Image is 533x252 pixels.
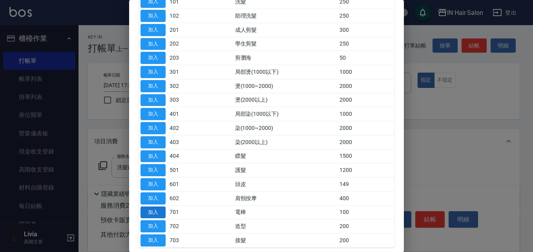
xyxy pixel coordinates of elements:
[233,219,338,234] td: 造型
[141,206,166,219] button: 加入
[141,38,166,50] button: 加入
[233,79,338,93] td: 燙(1000~2000)
[338,121,394,135] td: 2000
[141,234,166,247] button: 加入
[168,149,200,163] td: 404
[168,37,200,51] td: 202
[141,108,166,120] button: 加入
[233,149,338,163] td: 瞟髮
[141,192,166,205] button: 加入
[233,135,338,149] td: 染(2000以上)
[233,65,338,79] td: 局部燙(1000以下)
[168,93,200,107] td: 303
[168,9,200,23] td: 102
[141,178,166,190] button: 加入
[338,234,394,248] td: 200
[141,220,166,232] button: 加入
[168,79,200,93] td: 302
[168,135,200,149] td: 403
[141,150,166,163] button: 加入
[338,205,394,219] td: 100
[233,9,338,23] td: 助理洗髮
[141,94,166,106] button: 加入
[168,191,200,205] td: 602
[141,80,166,92] button: 加入
[233,121,338,135] td: 染(1000~2000)
[338,93,394,107] td: 2000
[338,51,394,65] td: 50
[338,107,394,121] td: 1000
[168,51,200,65] td: 203
[141,52,166,64] button: 加入
[233,163,338,177] td: 護髮
[338,135,394,149] td: 2000
[168,177,200,192] td: 601
[168,205,200,219] td: 701
[233,37,338,51] td: 學生剪髮
[233,234,338,248] td: 接髮
[233,205,338,219] td: 電棒
[338,219,394,234] td: 200
[233,51,338,65] td: 剪瀏海
[233,107,338,121] td: 局部染(1000以下)
[233,23,338,37] td: 成人剪髮
[338,9,394,23] td: 250
[141,66,166,78] button: 加入
[141,136,166,148] button: 加入
[168,107,200,121] td: 401
[141,164,166,176] button: 加入
[233,93,338,107] td: 燙(2000以上)
[233,191,338,205] td: 肩頸按摩
[168,163,200,177] td: 501
[141,10,166,22] button: 加入
[338,163,394,177] td: 1200
[338,177,394,192] td: 149
[168,234,200,248] td: 703
[233,177,338,192] td: 頭皮
[141,122,166,134] button: 加入
[141,24,166,36] button: 加入
[338,191,394,205] td: 400
[168,219,200,234] td: 702
[338,37,394,51] td: 250
[168,23,200,37] td: 201
[168,121,200,135] td: 402
[338,149,394,163] td: 1500
[338,23,394,37] td: 300
[338,79,394,93] td: 2000
[338,65,394,79] td: 1000
[168,65,200,79] td: 301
